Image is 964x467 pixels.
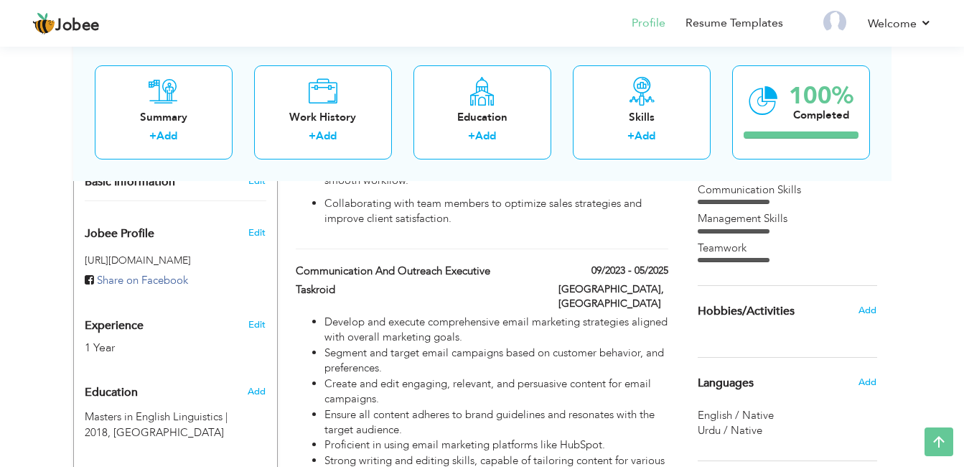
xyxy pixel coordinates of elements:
span: Add [858,304,876,317]
div: Education [425,109,540,124]
span: Edit [248,226,266,239]
div: Communication Skills [698,182,877,198]
img: jobee.io [32,12,55,35]
li: Ensure all content adheres to brand guidelines and resonates with the target audience. [324,407,668,438]
a: Welcome [868,15,932,32]
img: Profile Img [823,11,846,34]
label: + [627,129,635,144]
li: Create and edit engaging, relevant, and persuasive content for email campaigns. [324,376,668,407]
span: Jobee Profile [85,228,154,241]
div: Show your familiar languages. [698,357,877,438]
div: Work History [266,109,380,124]
div: 1 Year [85,340,233,356]
li: Develop and execute comprehensive email marketing strategies aligned with overall marketing goals. [324,315,668,346]
h5: [URL][DOMAIN_NAME] [85,255,266,266]
a: Jobee [32,12,100,35]
a: Add [475,129,496,143]
label: Communication and Outreach Executive [296,264,537,279]
a: Add [635,129,655,143]
div: Completed [789,107,853,122]
div: Skills [584,109,699,124]
span: Add [858,376,876,389]
span: Urdu / Native [698,423,762,438]
span: Masters in English Linguistics, University of the Punjab, 2018 [85,410,228,439]
a: Add [156,129,177,143]
span: Basic Information [85,176,175,189]
li: Segment and target email campaigns based on customer behavior, and preferences. [324,346,668,376]
span: Experience [85,320,144,333]
div: Teamwork [698,241,877,256]
a: Add [316,129,337,143]
span: Add [248,385,266,398]
li: Proficient in using email marketing platforms like HubSpot. [324,438,668,453]
span: Share on Facebook [97,273,188,287]
label: Taskroid [296,282,537,297]
span: [GEOGRAPHIC_DATA] [113,425,224,440]
span: Jobee [55,18,100,34]
label: [GEOGRAPHIC_DATA], [GEOGRAPHIC_DATA] [558,282,668,311]
a: Edit [248,318,266,331]
a: Profile [632,15,665,32]
label: + [149,129,156,144]
div: Masters in English Linguistics, 2018 [74,410,277,440]
a: Edit [248,175,266,188]
div: 100% [789,83,853,107]
span: English / Native [698,408,774,422]
p: Collaborating with team members to optimize sales strategies and improve client satisfaction. [324,196,668,227]
a: Resume Templates [685,15,783,32]
label: 09/2023 - 05/2025 [591,264,668,278]
div: Management Skills [698,211,877,226]
label: + [309,129,316,144]
span: Education [85,387,138,399]
span: Hobbies/Activities [698,305,795,318]
div: Share some of your professional and personal interests. [687,286,888,336]
span: Languages [698,377,754,390]
label: + [468,129,475,144]
div: Summary [106,109,221,124]
div: Enhance your career by creating a custom URL for your Jobee public profile. [74,212,277,248]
